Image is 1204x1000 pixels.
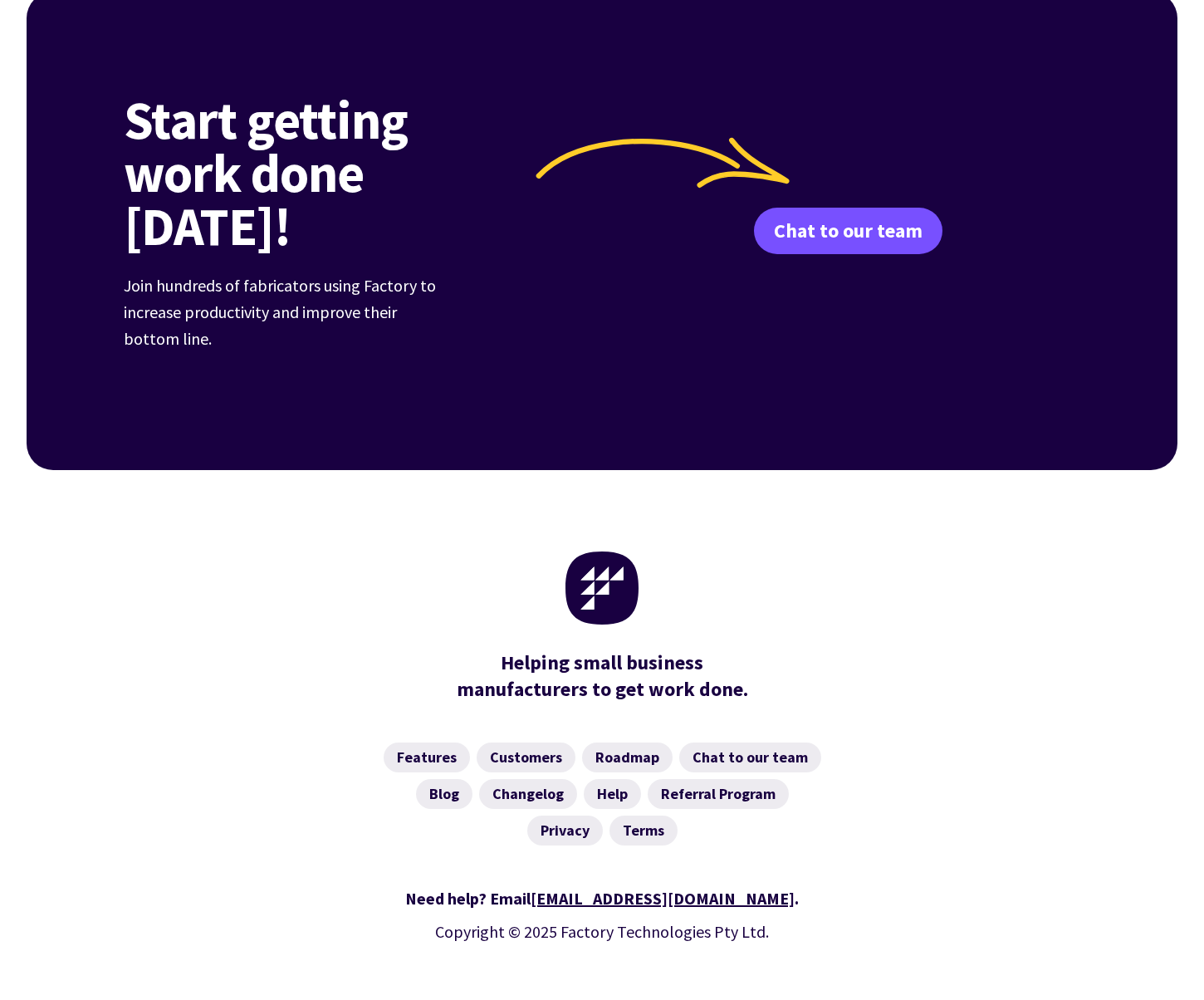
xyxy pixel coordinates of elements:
[531,888,795,909] a: [EMAIL_ADDRESS][DOMAIN_NAME]
[448,650,756,703] div: manufacturers to get work done.
[584,779,641,809] a: Help
[124,272,448,352] p: Join hundreds of fabricators using Factory to increase productivity and improve their bottom line.
[416,779,472,809] a: Blog
[124,919,1080,945] p: Copyright © 2025 Factory Technologies Pty Ltd.
[479,779,577,809] a: Changelog
[648,779,789,809] a: Referral Program
[582,743,673,772] a: Roadmap
[927,821,1204,1000] iframe: Chat Widget
[501,650,703,676] mark: Helping small business
[679,743,821,772] a: Chat to our team
[609,816,678,846] a: Terms
[384,743,470,772] a: Features
[124,885,1080,912] div: Need help? Email .
[754,208,942,254] a: Chat to our team
[527,816,603,846] a: Privacy
[124,93,531,252] h2: Start getting work done [DATE]!
[124,743,1080,846] nav: Footer Navigation
[477,743,575,772] a: Customers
